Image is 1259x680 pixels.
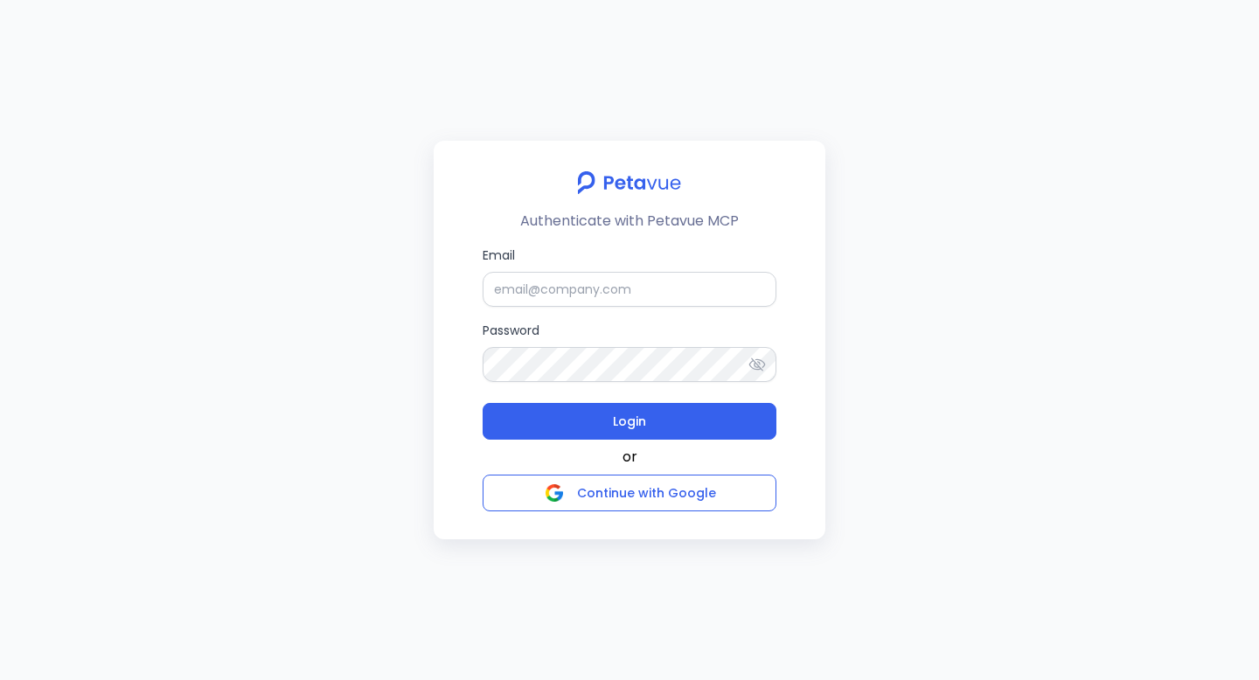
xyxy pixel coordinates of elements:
button: Login [483,403,776,440]
label: Email [483,246,776,307]
p: Authenticate with Petavue MCP [520,211,739,232]
input: Password [483,347,776,382]
img: petavue logo [566,162,692,204]
span: Login [613,409,646,434]
span: Continue with Google [577,484,716,502]
button: Continue with Google [483,475,776,511]
input: Email [483,272,776,307]
span: or [623,447,637,468]
label: Password [483,321,776,382]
